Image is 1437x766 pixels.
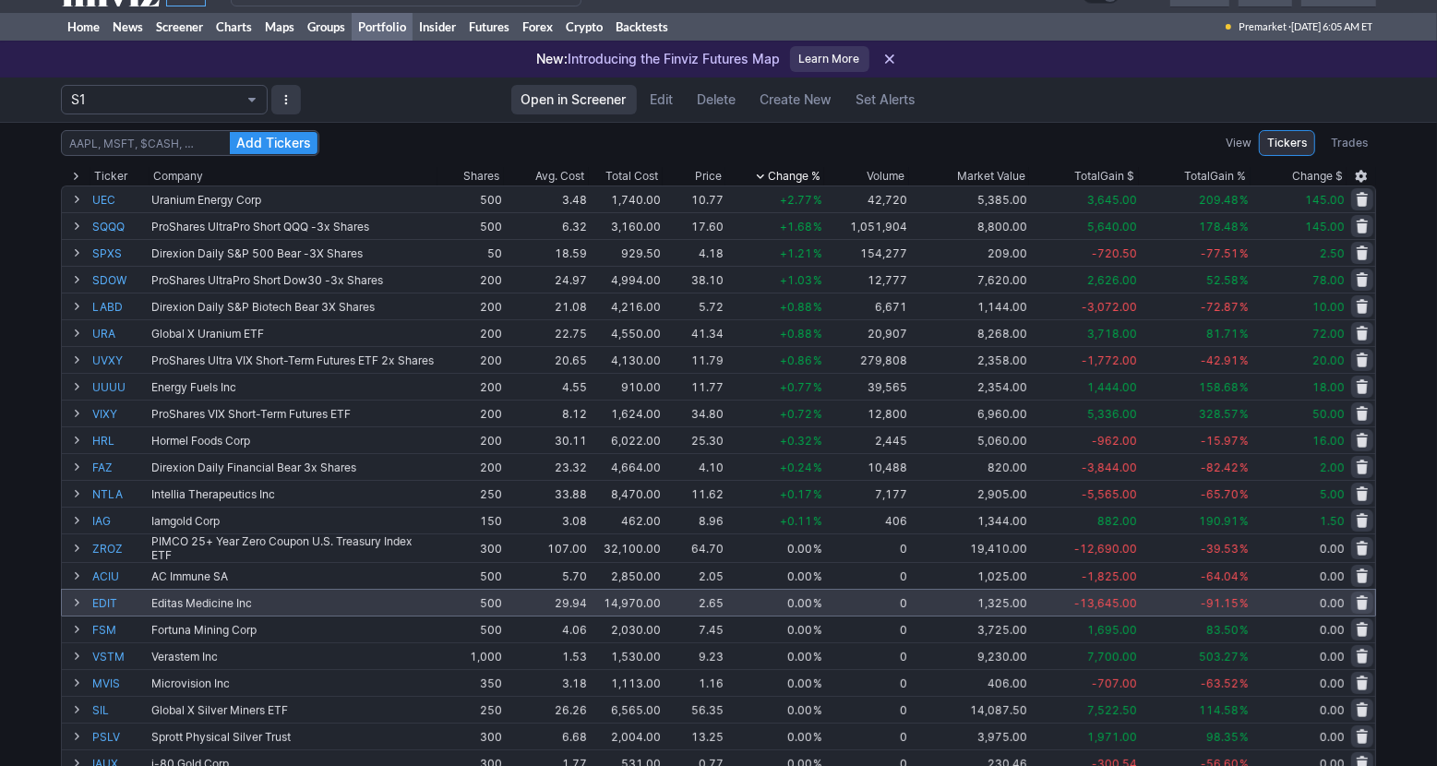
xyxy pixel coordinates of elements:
[1087,327,1137,341] span: 3,718.00
[589,616,663,642] td: 2,030.00
[589,426,663,453] td: 6,022.00
[589,562,663,589] td: 2,850.00
[1239,300,1249,314] span: %
[437,293,504,319] td: 200
[957,167,1025,186] span: Market Value
[92,481,148,507] a: NTLA
[1312,273,1345,287] span: 78.00
[824,533,909,562] td: 0
[813,434,822,448] span: %
[151,273,436,287] div: ProShares UltraPro Short Dow30 -3x Shares
[813,246,822,260] span: %
[787,623,812,637] span: 0.00
[150,13,210,41] a: Screener
[504,373,589,400] td: 4.55
[92,186,148,212] a: UEC
[1312,434,1345,448] span: 16.00
[846,85,927,114] a: Set Alerts
[1239,13,1291,41] span: Premarket ·
[813,623,822,637] span: %
[824,589,909,616] td: 0
[92,563,148,589] a: ACIU
[1201,246,1239,260] span: -77.51
[258,13,301,41] a: Maps
[1331,134,1368,152] span: Trades
[1087,193,1137,207] span: 3,645.00
[1087,407,1137,421] span: 5,336.00
[1312,300,1345,314] span: 10.00
[780,487,812,501] span: +0.17
[813,327,822,341] span: %
[437,400,504,426] td: 200
[1201,596,1239,610] span: -91.15
[1199,407,1239,421] span: 328.57
[151,220,436,233] div: ProShares UltraPro Short QQQ -3x Shares
[94,167,127,186] div: Ticker
[1199,220,1239,233] span: 178.48
[92,590,148,616] a: EDIT
[151,353,436,367] div: ProShares Ultra VIX Short-Term Futures ETF 2x Shares
[909,616,1030,642] td: 3,725.00
[1239,246,1249,260] span: %
[780,380,812,394] span: +0.77
[780,300,812,314] span: +0.88
[1206,273,1239,287] span: 52.58
[663,266,725,293] td: 38.10
[663,373,725,400] td: 11.77
[504,533,589,562] td: 107.00
[1239,273,1249,287] span: %
[909,400,1030,426] td: 6,960.00
[151,327,436,341] div: Global X Uranium ETF
[1201,569,1239,583] span: -64.04
[813,300,822,314] span: %
[813,380,822,394] span: %
[437,319,504,346] td: 200
[824,507,909,533] td: 406
[1185,167,1211,186] span: Total
[760,90,832,109] span: Create New
[663,319,725,346] td: 41.34
[787,569,812,583] span: 0.00
[504,642,589,669] td: 1.53
[1201,461,1239,474] span: -82.42
[688,85,747,114] button: Delete
[1312,353,1345,367] span: 20.00
[151,434,436,448] div: Hormel Foods Corp
[437,266,504,293] td: 200
[1239,434,1249,448] span: %
[856,90,916,109] span: Set Alerts
[589,400,663,426] td: 1,624.00
[464,167,500,186] div: Shares
[1323,130,1376,156] a: Trades
[663,293,725,319] td: 5.72
[151,380,436,394] div: Energy Fuels Inc
[504,616,589,642] td: 4.06
[1259,130,1315,156] a: Tickers
[437,533,504,562] td: 300
[437,373,504,400] td: 200
[437,426,504,453] td: 200
[589,453,663,480] td: 4,664.00
[1305,193,1345,207] span: 145.00
[780,246,812,260] span: +1.21
[909,426,1030,453] td: 5,060.00
[1206,623,1239,637] span: 83.50
[909,266,1030,293] td: 7,620.00
[504,212,589,239] td: 6.32
[909,346,1030,373] td: 2,358.00
[1092,434,1137,448] span: -962.00
[210,13,258,41] a: Charts
[1087,380,1137,394] span: 1,444.00
[504,239,589,266] td: 18.59
[151,407,436,421] div: ProShares VIX Short-Term Futures ETF
[780,193,812,207] span: +2.77
[780,514,812,528] span: +0.11
[536,167,585,186] div: Avg. Cost
[824,426,909,453] td: 2,445
[813,542,822,556] span: %
[413,13,462,41] a: Insider
[437,453,504,480] td: 200
[1320,487,1345,501] span: 5.00
[609,13,675,41] a: Backtests
[1201,542,1239,556] span: -39.53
